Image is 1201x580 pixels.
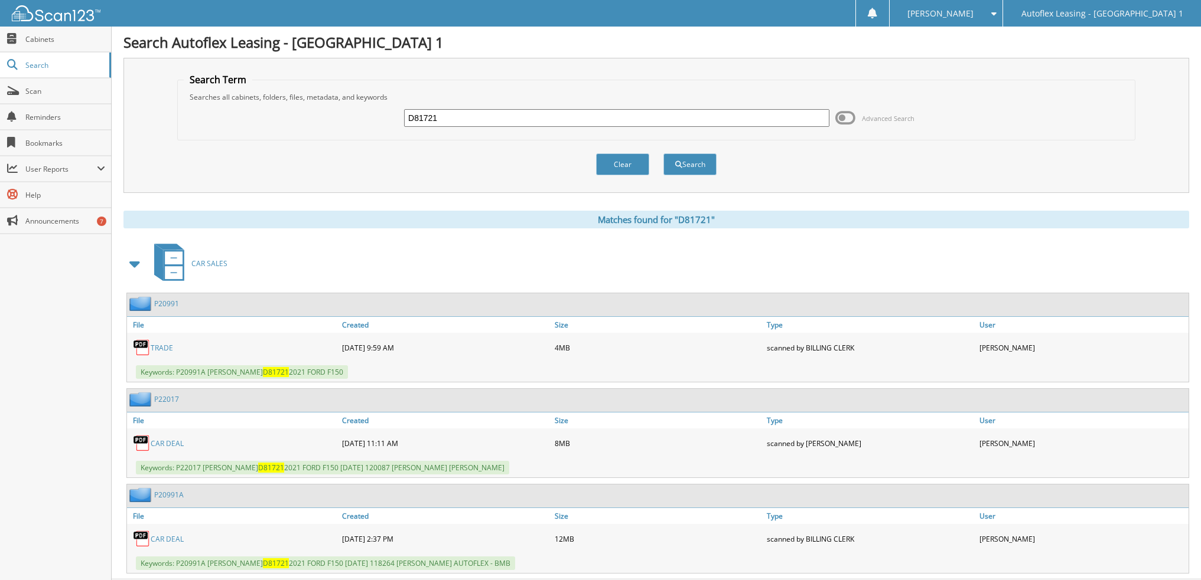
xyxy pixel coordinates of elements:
[25,190,105,200] span: Help
[552,412,764,428] a: Size
[136,461,509,474] span: Keywords: P22017 [PERSON_NAME] 2021 FORD F150 [DATE] 120087 [PERSON_NAME] [PERSON_NAME]
[184,73,252,86] legend: Search Term
[25,138,105,148] span: Bookmarks
[552,508,764,524] a: Size
[133,434,151,452] img: PDF.png
[552,527,764,550] div: 12MB
[25,34,105,44] span: Cabinets
[663,153,717,175] button: Search
[151,438,184,448] a: CAR DEAL
[258,463,284,473] span: D81721
[764,431,976,455] div: scanned by [PERSON_NAME]
[552,317,764,333] a: Size
[339,431,551,455] div: [DATE] 11:11 AM
[764,336,976,359] div: scanned by BILLING CLERK
[151,343,173,353] a: TRADE
[136,365,348,379] span: Keywords: P20991A [PERSON_NAME] 2021 FORD F150
[339,317,551,333] a: Created
[977,336,1189,359] div: [PERSON_NAME]
[129,296,154,311] img: folder2.png
[147,240,227,287] a: CAR SALES
[133,530,151,548] img: PDF.png
[339,412,551,428] a: Created
[25,112,105,122] span: Reminders
[339,527,551,550] div: [DATE] 2:37 PM
[907,10,974,17] span: [PERSON_NAME]
[154,394,179,404] a: P22017
[25,86,105,96] span: Scan
[263,558,289,568] span: D81721
[151,534,184,544] a: CAR DEAL
[133,339,151,356] img: PDF.png
[25,216,105,226] span: Announcements
[339,508,551,524] a: Created
[977,431,1189,455] div: [PERSON_NAME]
[191,258,227,268] span: CAR SALES
[154,490,184,500] a: P20991A
[25,164,97,174] span: User Reports
[552,431,764,455] div: 8MB
[764,508,976,524] a: Type
[127,317,339,333] a: File
[862,114,914,123] span: Advanced Search
[154,299,179,309] a: P20991
[184,92,1129,102] div: Searches all cabinets, folders, files, metadata, and keywords
[977,527,1189,550] div: [PERSON_NAME]
[123,211,1189,228] div: Matches found for "D81721"
[25,60,103,70] span: Search
[552,336,764,359] div: 4MB
[127,508,339,524] a: File
[339,336,551,359] div: [DATE] 9:59 AM
[977,412,1189,428] a: User
[127,412,339,428] a: File
[596,153,649,175] button: Clear
[263,367,289,377] span: D81721
[764,412,976,428] a: Type
[123,32,1189,52] h1: Search Autoflex Leasing - [GEOGRAPHIC_DATA] 1
[977,317,1189,333] a: User
[977,508,1189,524] a: User
[97,217,106,226] div: 7
[129,487,154,502] img: folder2.png
[136,556,515,570] span: Keywords: P20991A [PERSON_NAME] 2021 FORD F150 [DATE] 118264 [PERSON_NAME] AUTOFLEX - BMB
[129,392,154,407] img: folder2.png
[1021,10,1183,17] span: Autoflex Leasing - [GEOGRAPHIC_DATA] 1
[764,527,976,550] div: scanned by BILLING CLERK
[12,5,100,21] img: scan123-logo-white.svg
[764,317,976,333] a: Type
